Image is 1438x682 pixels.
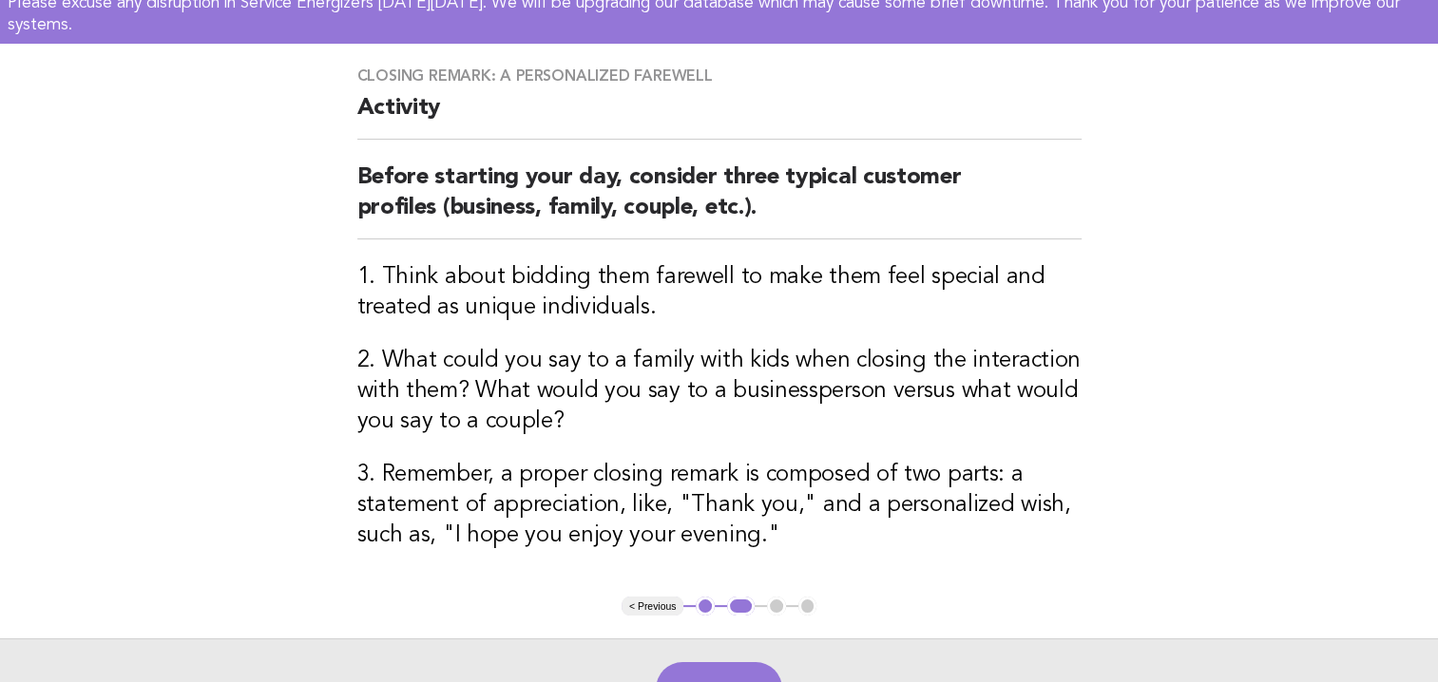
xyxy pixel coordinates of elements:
[357,66,1082,85] h3: Closing remark: A personalized farewell
[357,346,1082,437] h3: 2. What could you say to a family with kids when closing the interaction with them? What would yo...
[357,93,1082,140] h2: Activity
[622,597,683,616] button: < Previous
[696,597,715,616] button: 1
[357,262,1082,323] h3: 1. Think about bidding them farewell to make them feel special and treated as unique individuals.
[727,597,755,616] button: 2
[357,460,1082,551] h3: 3. Remember, a proper closing remark is composed of two parts: a statement of appreciation, like,...
[357,162,1082,239] h2: Before starting your day, consider three typical customer profiles (business, family, couple, etc.).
